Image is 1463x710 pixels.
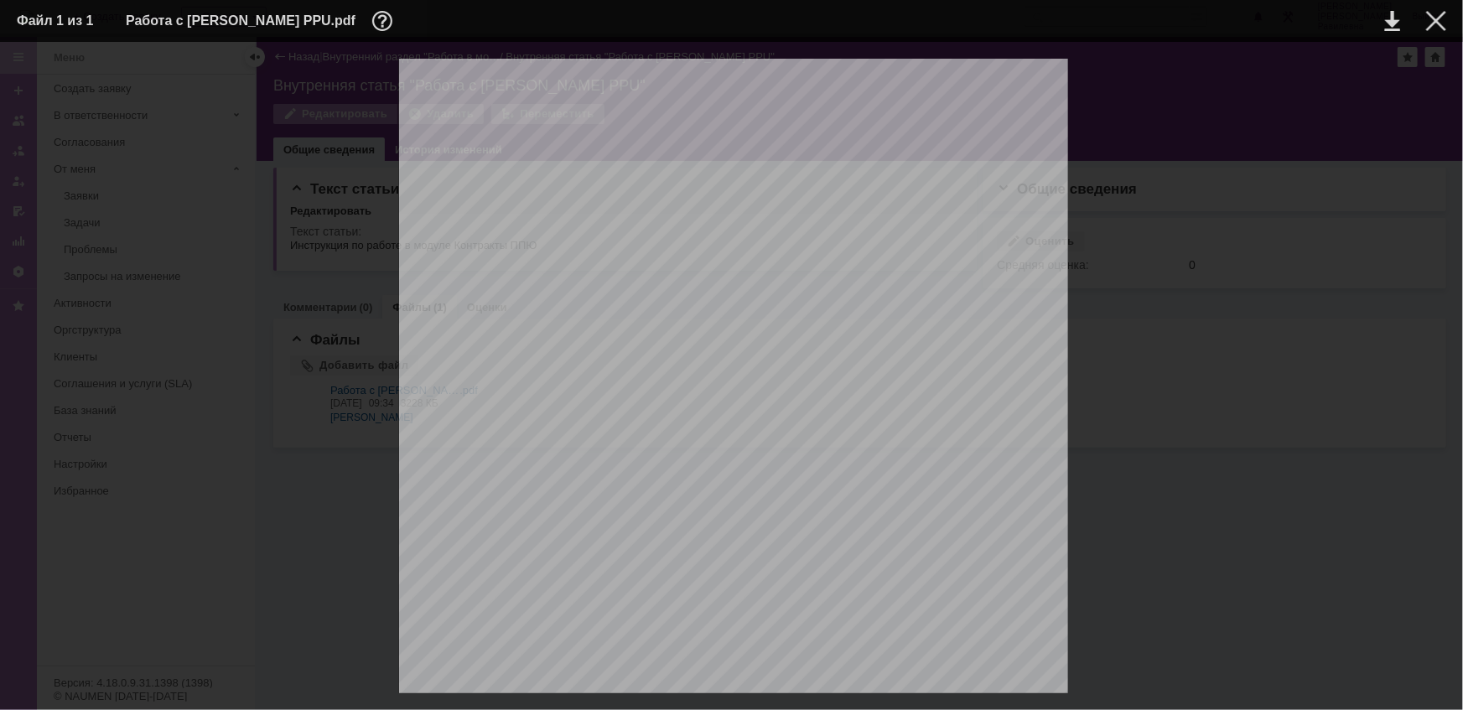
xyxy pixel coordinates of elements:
[17,14,101,28] div: Файл 1 из 1
[1385,11,1400,31] div: Скачать файл
[1426,11,1446,31] div: Закрыть окно (Esc)
[126,11,397,31] div: Работа с [PERSON_NAME] PPU.pdf
[372,11,397,31] div: Дополнительная информация о файле (F11)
